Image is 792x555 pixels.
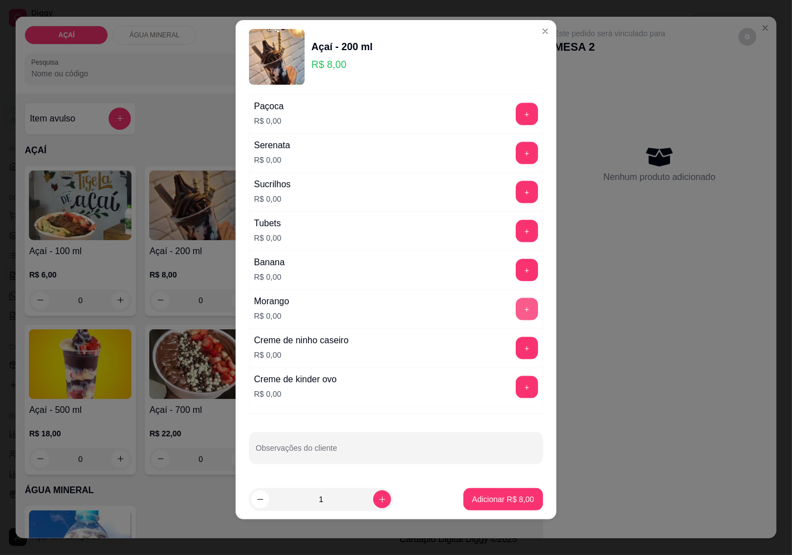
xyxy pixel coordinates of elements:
[516,142,538,164] button: add
[254,139,290,152] div: Serenata
[249,29,305,85] img: product-image
[254,256,285,269] div: Banana
[516,103,538,125] button: add
[254,373,337,386] div: Creme de kinder ovo
[254,154,290,165] p: R$ 0,00
[254,349,349,361] p: R$ 0,00
[254,178,291,191] div: Sucrilhos
[311,39,373,55] div: Açaí - 200 ml
[254,271,285,283] p: R$ 0,00
[536,22,554,40] button: Close
[256,447,536,458] input: Observações do cliente
[516,298,538,320] button: add
[254,295,289,308] div: Morango
[254,100,283,113] div: Paçoca
[516,220,538,242] button: add
[254,388,337,400] p: R$ 0,00
[516,376,538,398] button: add
[254,193,291,205] p: R$ 0,00
[254,232,281,244] p: R$ 0,00
[373,490,391,508] button: increase-product-quantity
[254,115,283,126] p: R$ 0,00
[254,334,349,347] div: Creme de ninho caseiro
[251,490,269,508] button: decrease-product-quantity
[516,259,538,281] button: add
[463,488,543,510] button: Adicionar R$ 8,00
[472,494,534,505] p: Adicionar R$ 8,00
[254,217,281,230] div: Tubets
[516,181,538,203] button: add
[516,337,538,359] button: add
[311,57,373,72] p: R$ 8,00
[254,310,289,322] p: R$ 0,00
